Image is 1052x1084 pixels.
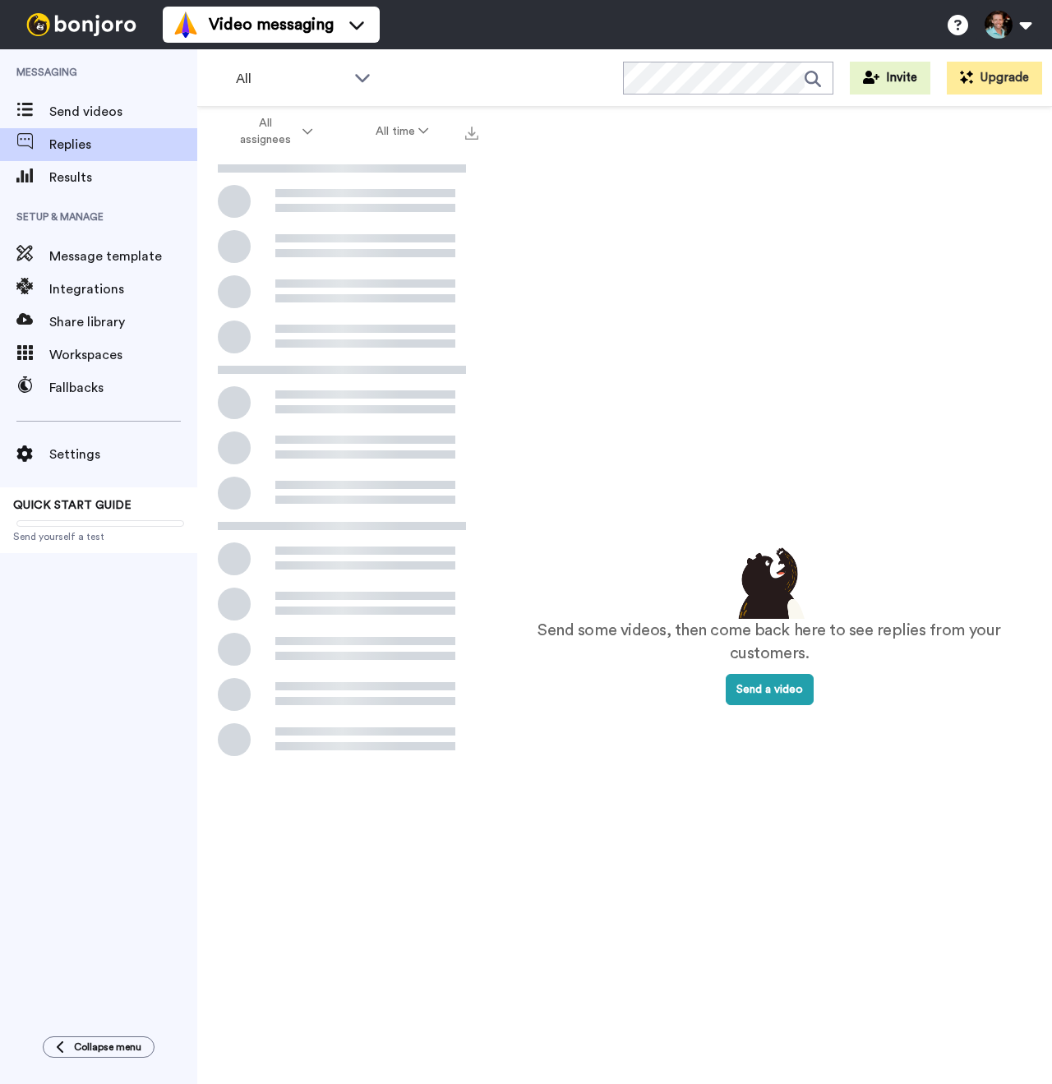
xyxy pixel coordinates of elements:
span: Share library [49,312,197,332]
span: Integrations [49,279,197,299]
button: Collapse menu [43,1036,155,1058]
button: Upgrade [947,62,1042,95]
img: bj-logo-header-white.svg [20,13,143,36]
p: Send some videos, then come back here to see replies from your customers. [519,619,1019,666]
button: Send a video [726,674,814,705]
span: Video messaging [209,13,334,36]
span: Workspaces [49,345,197,365]
span: Send yourself a test [13,530,184,543]
button: Export all results that match these filters now. [460,119,483,144]
a: Send a video [726,684,814,695]
span: Replies [49,135,197,155]
span: Send videos [49,102,197,122]
span: All [236,69,346,89]
span: Fallbacks [49,378,197,398]
img: export.svg [465,127,478,140]
span: All assignees [233,115,299,148]
span: Results [49,168,197,187]
button: All assignees [201,108,344,155]
span: Settings [49,445,197,464]
span: QUICK START GUIDE [13,500,131,511]
img: results-emptystates.png [728,543,810,619]
button: All time [344,117,461,146]
span: Message template [49,247,197,266]
img: vm-color.svg [173,12,199,38]
button: Invite [850,62,930,95]
span: Collapse menu [74,1040,141,1054]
